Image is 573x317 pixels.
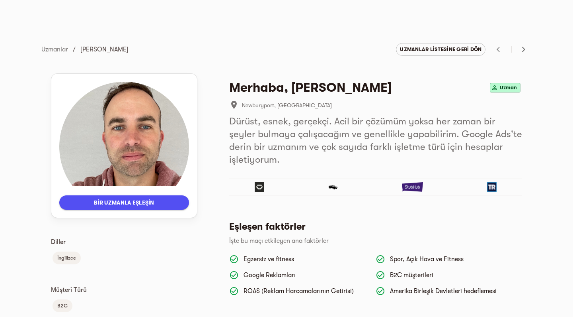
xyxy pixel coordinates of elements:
[66,198,183,207] span: BİR UZMANLA EŞLEŞİN
[53,301,72,311] span: B2C
[229,220,516,233] h5: Eşleşen faktörler
[51,285,197,295] p: Müşteri Türü
[303,182,364,192] div: Şeftali Kamyonu
[244,254,369,264] p: Egzersiz ve fitness
[229,182,290,192] div: Standart Botlar
[390,270,516,280] p: B2C müşterileri
[41,46,68,53] a: Uzmanlar
[80,45,129,54] p: [PERSON_NAME]
[390,286,516,296] p: Amerika Birleşik Devletleri hedeflemesi
[229,115,522,166] h5: Dürüst, esnek, gerçekçi. Acil bir çözümüm yoksa her zaman bir şeyler bulmaya çalışacağım ve genel...
[59,195,189,210] button: BİR UZMANLA EŞLEŞİN
[244,286,369,296] p: ROAS (Reklam Harcamalarının Getirisi)
[400,45,481,54] span: UZMANLAR LİSTESİNE GERİ DÖN
[229,80,392,96] h4: Merhaba, [PERSON_NAME]
[461,182,522,192] div: ÜstÖzgeçmiş
[376,182,449,192] div: StubHub
[244,270,369,280] p: Google Reklamları
[73,45,76,54] span: /
[497,83,520,93] span: Uzman
[229,236,516,246] p: İşte bu maçı etkileyen ana faktörler
[51,237,197,247] p: Diller
[396,43,485,56] button: UZMANLAR LİSTESİNE GERİ DÖN
[53,253,81,263] span: İngilizce
[390,254,516,264] p: Spor, Açık Hava ve Fitness
[242,100,522,110] span: Newburyport, [GEOGRAPHIC_DATA]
